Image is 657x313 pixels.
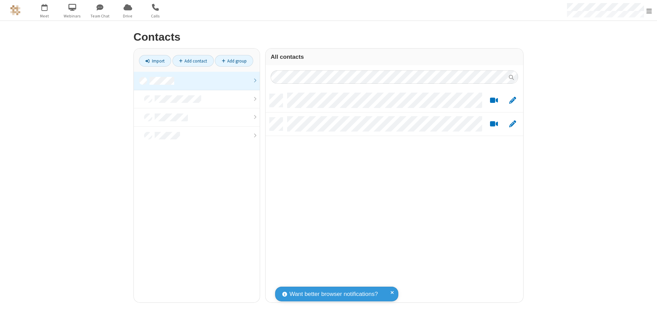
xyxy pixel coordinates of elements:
button: Edit [506,120,519,128]
span: Webinars [60,13,85,19]
h2: Contacts [133,31,524,43]
a: Import [139,55,171,67]
img: QA Selenium DO NOT DELETE OR CHANGE [10,5,21,15]
span: Drive [115,13,141,19]
span: Want better browser notifications? [289,290,378,299]
button: Edit [506,96,519,105]
span: Calls [143,13,168,19]
button: Start a video meeting [487,96,501,105]
span: Meet [32,13,57,19]
a: Add contact [172,55,214,67]
span: Team Chat [87,13,113,19]
h3: All contacts [271,54,518,60]
div: grid [266,89,523,302]
button: Start a video meeting [487,120,501,128]
a: Add group [215,55,253,67]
